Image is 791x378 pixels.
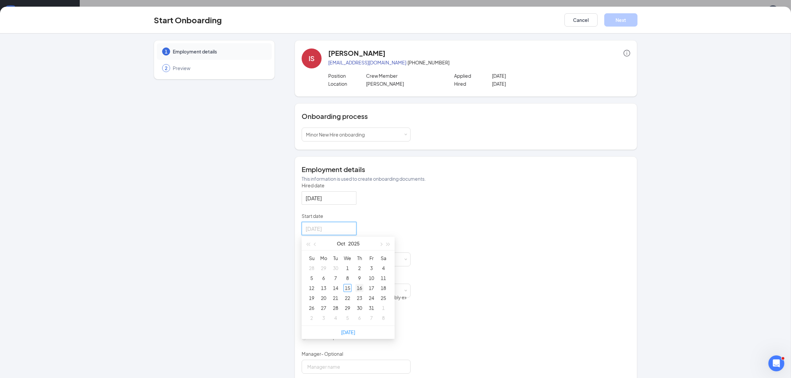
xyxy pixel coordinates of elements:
div: 11 [379,274,387,282]
td: 2025-11-06 [353,313,365,323]
button: Oct [337,237,346,250]
input: Manager name [302,360,411,374]
iframe: Intercom live chat [768,355,784,371]
p: Hired date [302,182,411,189]
div: 8 [344,274,351,282]
h4: [PERSON_NAME] [328,48,385,58]
td: 2025-10-28 [330,303,342,313]
td: 2025-11-05 [342,313,353,323]
td: 2025-11-02 [306,313,318,323]
div: 2 [355,264,363,272]
td: 2025-10-25 [377,293,389,303]
div: 13 [320,284,328,292]
div: IS [309,54,315,63]
p: Applied [454,72,492,79]
div: 1 [344,264,351,272]
div: 23 [355,294,363,302]
div: 4 [379,264,387,272]
td: 2025-09-29 [318,263,330,273]
th: Su [306,253,318,263]
th: Tu [330,253,342,263]
div: 21 [332,294,340,302]
td: 2025-10-15 [342,283,353,293]
div: 17 [367,284,375,292]
td: 2025-10-09 [353,273,365,283]
td: 2025-10-17 [365,283,377,293]
div: 25 [379,294,387,302]
div: 4 [332,314,340,322]
td: 2025-11-04 [330,313,342,323]
a: [DATE] [341,329,355,335]
th: Mo [318,253,330,263]
td: 2025-09-30 [330,263,342,273]
div: 24 [367,294,375,302]
div: 20 [320,294,328,302]
div: 16 [355,284,363,292]
div: 29 [320,264,328,272]
td: 2025-11-07 [365,313,377,323]
p: [DATE] [492,72,567,79]
td: 2025-11-03 [318,313,330,323]
td: 2025-10-18 [377,283,389,293]
div: 8 [379,314,387,322]
input: Oct 15, 2025 [306,194,351,202]
span: - Optional [321,351,343,357]
td: 2025-10-08 [342,273,353,283]
div: 3 [367,264,375,272]
td: 2025-10-01 [342,263,353,273]
td: 2025-10-30 [353,303,365,313]
p: · [PHONE_NUMBER] [328,59,630,66]
td: 2025-10-02 [353,263,365,273]
div: 6 [355,314,363,322]
td: 2025-10-13 [318,283,330,293]
th: Th [353,253,365,263]
div: 30 [355,304,363,312]
div: Works 30+ hours per week and is reasonably expected to work [306,291,402,304]
td: 2025-10-19 [306,293,318,303]
td: 2025-10-11 [377,273,389,283]
button: 2025 [348,237,360,250]
div: 5 [308,274,316,282]
div: 2 [308,314,316,322]
p: Start date [302,213,411,219]
div: 6 [320,274,328,282]
p: Hired [454,80,492,87]
div: 28 [332,304,340,312]
td: 2025-10-24 [365,293,377,303]
div: 26 [308,304,316,312]
td: 2025-09-28 [306,263,318,273]
td: 2025-11-08 [377,313,389,323]
td: 2025-10-03 [365,263,377,273]
td: 2025-10-10 [365,273,377,283]
td: 2025-10-12 [306,283,318,293]
h3: Start Onboarding [154,14,222,26]
button: Cancel [564,13,598,27]
span: 2 [165,65,167,71]
div: 3 [320,314,328,322]
td: 2025-10-23 [353,293,365,303]
div: 30 [332,264,340,272]
div: 18 [379,284,387,292]
div: 22 [344,294,351,302]
td: 2025-10-31 [365,303,377,313]
td: 2025-10-04 [377,263,389,273]
h4: Employment details [302,165,630,174]
div: 10 [367,274,375,282]
p: Crew Member [366,72,442,79]
span: 1 [165,48,167,55]
input: Select date [306,225,351,233]
div: 1 [379,304,387,312]
div: 5 [344,314,351,322]
div: [object Object] [306,128,369,141]
div: 15 [344,284,351,292]
span: info-circle [624,50,630,56]
span: Employment details [173,48,265,55]
p: [DATE] [492,80,567,87]
div: 19 [308,294,316,302]
div: 7 [332,274,340,282]
td: 2025-10-21 [330,293,342,303]
span: Minor New Hire onboarding [306,132,365,138]
a: [EMAIL_ADDRESS][DOMAIN_NAME] [328,59,406,65]
td: 2025-10-20 [318,293,330,303]
h4: Onboarding process [302,112,630,121]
